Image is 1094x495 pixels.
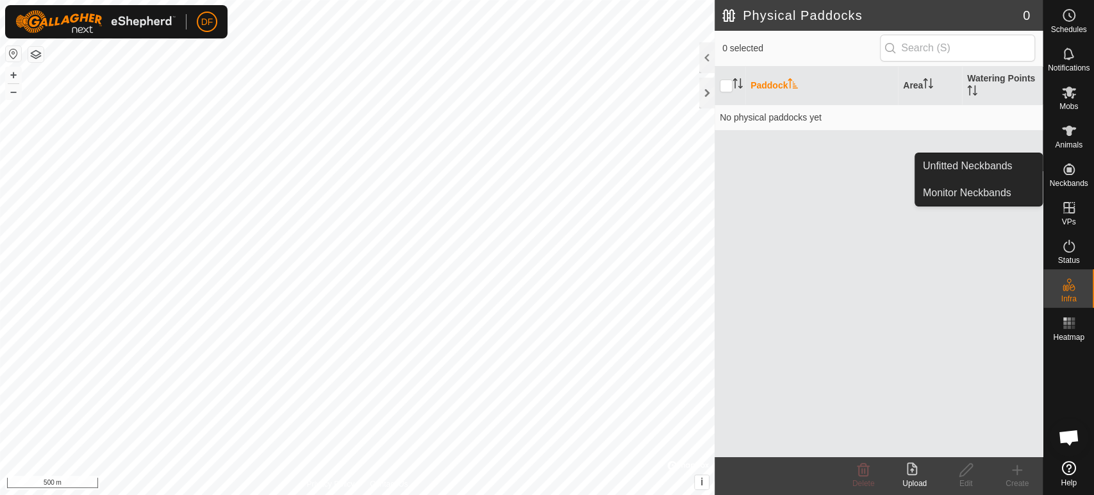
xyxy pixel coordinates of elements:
a: Contact Us [370,478,408,490]
span: Notifications [1048,64,1090,72]
p-sorticon: Activate to sort [733,80,743,90]
span: Status [1057,256,1079,264]
span: Heatmap [1053,333,1084,341]
span: i [700,476,703,487]
h2: Physical Paddocks [722,8,1023,23]
button: Reset Map [6,46,21,62]
p-sorticon: Activate to sort [788,80,798,90]
a: Unfitted Neckbands [915,153,1042,179]
button: – [6,84,21,99]
span: Infra [1061,295,1076,303]
span: Unfitted Neckbands [923,158,1013,174]
a: Privacy Policy [306,478,354,490]
a: Help [1043,456,1094,492]
span: 0 selected [722,42,880,55]
a: Open chat [1050,418,1088,457]
span: VPs [1061,218,1075,226]
span: Monitor Neckbands [923,185,1011,201]
div: Create [991,478,1043,489]
button: i [695,475,709,489]
a: Monitor Neckbands [915,180,1042,206]
input: Search (S) [880,35,1035,62]
div: Upload [889,478,940,489]
th: Paddock [745,67,898,105]
th: Watering Points [962,67,1043,105]
span: Mobs [1059,103,1078,110]
div: Edit [940,478,991,489]
span: DF [201,15,213,29]
td: No physical paddocks yet [715,105,1043,130]
button: Map Layers [28,47,44,62]
p-sorticon: Activate to sort [923,80,933,90]
span: Neckbands [1049,180,1088,187]
th: Area [898,67,962,105]
span: Animals [1055,141,1082,149]
button: + [6,67,21,83]
span: 0 [1023,6,1030,25]
span: Help [1061,479,1077,487]
span: Delete [852,479,875,488]
p-sorticon: Activate to sort [967,87,977,97]
img: Gallagher Logo [15,10,176,33]
span: Schedules [1050,26,1086,33]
